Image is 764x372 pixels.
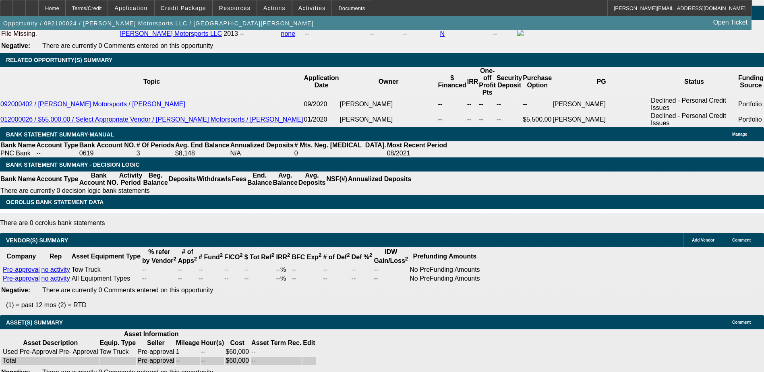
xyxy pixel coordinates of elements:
[351,266,373,274] td: --
[244,254,275,260] b: $ Tot Ref
[136,141,175,149] th: # Of Periods
[225,348,249,356] td: $60,000
[6,131,114,138] span: BANK STATEMENT SUMMARY-MANUAL
[323,254,350,260] b: # of Def
[517,30,524,36] img: facebook-icon.png
[387,149,447,157] td: 08/2021
[275,266,290,274] td: --%
[201,357,224,365] td: --
[230,339,244,346] b: Cost
[119,172,143,187] th: Activity Period
[251,339,301,346] b: Asset Term Rec.
[522,97,552,112] td: --
[224,275,243,283] td: --
[220,252,223,258] sup: 2
[251,339,302,347] th: Asset Term Recommendation
[251,357,302,365] td: --
[340,97,438,112] td: [PERSON_NAME]
[1,30,37,37] div: File Missing.
[99,339,136,347] th: Equip. Type
[496,67,522,97] th: Security Deposit
[6,319,63,326] span: ASSET(S) SUMMARY
[3,275,40,282] a: Pre-approval
[137,348,175,356] td: Pre-approval
[6,237,68,244] span: VENDOR(S) SUMMARY
[137,357,175,365] td: Pre-approval
[552,112,650,127] td: [PERSON_NAME]
[710,16,751,29] a: Open Ticket
[732,132,747,136] span: Manage
[240,30,244,37] span: --
[370,30,401,37] div: --
[23,339,78,346] b: Asset Description
[304,112,340,127] td: 01/2020
[219,5,251,11] span: Resources
[271,252,274,258] sup: 2
[201,348,224,356] td: --
[348,172,412,187] th: Annualized Deposits
[287,252,290,258] sup: 2
[496,97,522,112] td: --
[175,141,230,149] th: Avg. End Balance
[437,97,466,112] td: --
[199,254,223,260] b: # Fund
[224,254,243,260] b: FICO
[176,357,200,365] td: --
[36,172,79,187] th: Account Type
[387,141,447,149] th: Most Recent Period
[196,172,231,187] th: Withdrawls
[340,112,438,127] td: [PERSON_NAME]
[230,149,294,157] td: N/A
[326,172,348,187] th: NSF(#)
[79,141,136,149] th: Bank Account NO.
[142,248,176,264] b: % refer by Vendor
[36,141,79,149] th: Account Type
[478,97,496,112] td: --
[298,172,326,187] th: Avg. Deposits
[304,97,340,112] td: 09/2020
[142,275,177,283] td: --
[522,67,552,97] th: Purchase Option
[142,266,177,274] td: --
[230,141,294,149] th: Annualized Deposits
[410,266,480,273] div: No PreFunding Amounts
[347,252,350,258] sup: 2
[692,238,714,242] span: Add Vendor
[263,5,286,11] span: Actions
[1,42,30,49] b: Negative:
[352,254,373,260] b: Def %
[225,357,249,365] td: $60,000
[99,348,136,356] td: Tow Truck
[294,149,387,157] td: 0
[405,256,408,262] sup: 2
[294,141,387,149] th: # Mts. Neg. [MEDICAL_DATA].
[108,0,153,16] button: Application
[298,5,326,11] span: Activities
[232,172,247,187] th: Fees
[3,20,314,27] span: Opportunity / 092100024 / [PERSON_NAME] Motorsports LLC / [GEOGRAPHIC_DATA][PERSON_NAME]
[173,256,176,262] sup: 2
[291,266,322,274] td: --
[50,253,62,260] b: Rep
[650,67,738,97] th: Status
[178,275,197,283] td: --
[143,172,168,187] th: Beg. Balance
[732,238,751,242] span: Comment
[178,248,197,264] b: # of Apps
[305,30,369,37] div: --
[292,254,321,260] b: BFC Exp
[257,0,292,16] button: Actions
[340,67,438,97] th: Owner
[478,67,496,97] th: One-off Profit Pts
[79,172,119,187] th: Bank Account NO.
[223,29,238,38] td: 2013
[467,67,479,97] th: IRR
[292,0,332,16] button: Activities
[467,112,479,127] td: --
[244,266,275,274] td: --
[3,357,98,364] div: Total
[738,97,764,112] td: Portfolio
[114,5,147,11] span: Application
[42,287,213,293] span: There are currently 0 Comments entered on this opportunity
[3,266,40,273] a: Pre-approval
